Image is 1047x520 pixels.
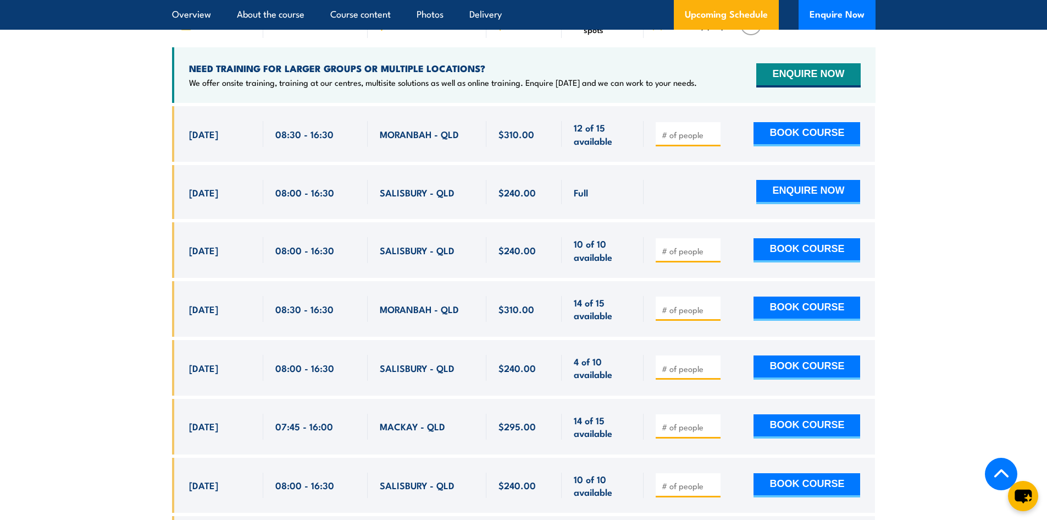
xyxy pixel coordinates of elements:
[754,414,860,439] button: BOOK COURSE
[662,422,717,433] input: # of people
[498,244,536,256] span: $240.00
[189,62,697,74] h4: NEED TRAINING FOR LARGER GROUPS OR MULTIPLE LOCATIONS?
[380,128,459,140] span: MORANBAH - QLD
[189,479,218,491] span: [DATE]
[754,297,860,321] button: BOOK COURSE
[662,129,717,140] input: # of people
[756,180,860,204] button: ENQUIRE NOW
[662,480,717,491] input: # of people
[574,186,588,199] span: Full
[275,128,334,140] span: 08:30 - 16:30
[380,303,459,315] span: MORANBAH - QLD
[754,355,860,380] button: BOOK COURSE
[662,304,717,315] input: # of people
[574,355,631,381] span: 4 of 10 available
[574,414,631,440] span: 14 of 15 available
[275,362,334,374] span: 08:00 - 16:30
[498,128,534,140] span: $310.00
[189,186,218,199] span: [DATE]
[275,479,334,491] span: 08:00 - 16:30
[662,363,717,374] input: # of people
[275,186,334,199] span: 08:00 - 16:30
[574,237,631,263] span: 10 of 10 available
[380,362,455,374] span: SALISBURY - QLD
[756,63,860,87] button: ENQUIRE NOW
[380,420,445,433] span: MACKAY - QLD
[754,122,860,146] button: BOOK COURSE
[189,362,218,374] span: [DATE]
[498,186,536,199] span: $240.00
[189,77,697,88] p: We offer onsite training, training at our centres, multisite solutions as well as online training...
[380,186,455,199] span: SALISBURY - QLD
[189,244,218,256] span: [DATE]
[380,244,455,256] span: SALISBURY - QLD
[189,420,218,433] span: [DATE]
[498,303,534,315] span: $310.00
[189,303,218,315] span: [DATE]
[498,362,536,374] span: $240.00
[498,420,536,433] span: $295.00
[275,420,333,433] span: 07:45 - 16:00
[662,245,717,256] input: # of people
[574,296,631,322] span: 14 of 15 available
[380,479,455,491] span: SALISBURY - QLD
[275,244,334,256] span: 08:00 - 16:30
[584,15,636,34] span: Available spots
[498,479,536,491] span: $240.00
[574,121,631,147] span: 12 of 15 available
[754,473,860,497] button: BOOK COURSE
[189,128,218,140] span: [DATE]
[275,303,334,315] span: 08:30 - 16:30
[1008,481,1038,511] button: chat-button
[574,473,631,499] span: 10 of 10 available
[754,238,860,262] button: BOOK COURSE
